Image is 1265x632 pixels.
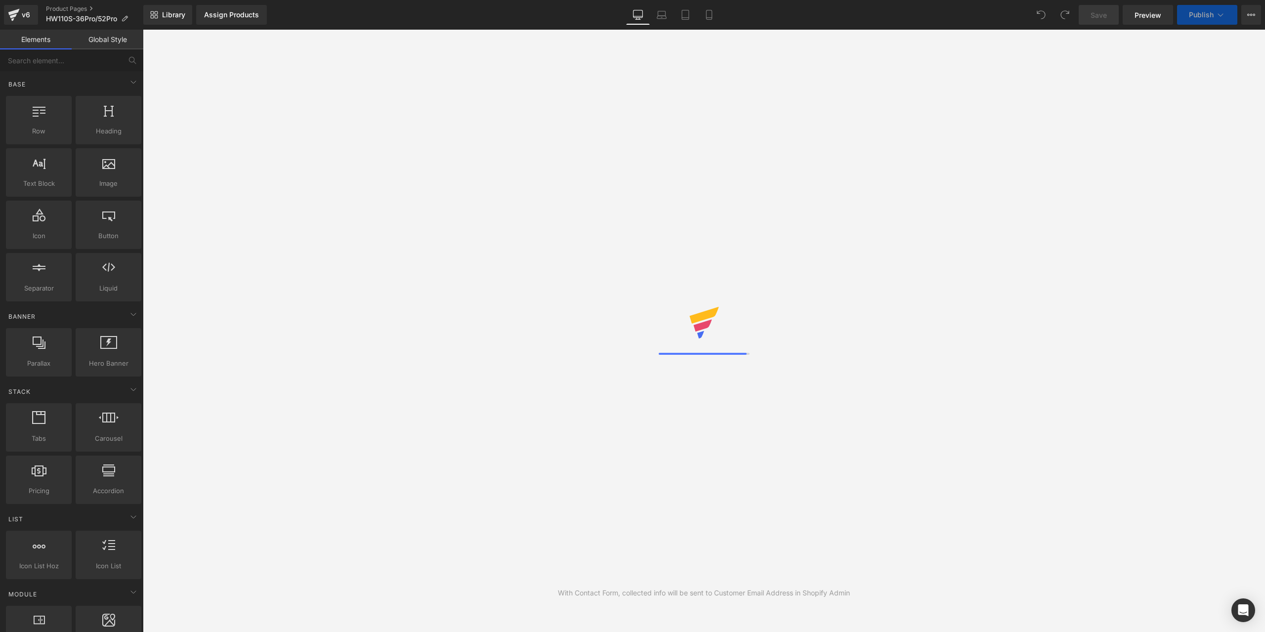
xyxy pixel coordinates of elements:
[79,486,138,496] span: Accordion
[650,5,674,25] a: Laptop
[1231,598,1255,622] div: Open Intercom Messenger
[79,561,138,571] span: Icon List
[9,126,69,136] span: Row
[143,5,192,25] a: New Library
[79,126,138,136] span: Heading
[1241,5,1261,25] button: More
[7,312,37,321] span: Banner
[20,8,32,21] div: v6
[9,231,69,241] span: Icon
[558,588,850,598] div: With Contact Form, collected info will be sent to Customer Email Address in Shopify Admin
[79,358,138,369] span: Hero Banner
[9,283,69,294] span: Separator
[1055,5,1075,25] button: Redo
[7,514,24,524] span: List
[4,5,38,25] a: v6
[79,231,138,241] span: Button
[674,5,697,25] a: Tablet
[1135,10,1161,20] span: Preview
[9,358,69,369] span: Parallax
[79,178,138,189] span: Image
[9,486,69,496] span: Pricing
[7,80,27,89] span: Base
[1177,5,1237,25] button: Publish
[204,11,259,19] div: Assign Products
[697,5,721,25] a: Mobile
[626,5,650,25] a: Desktop
[1123,5,1173,25] a: Preview
[72,30,143,49] a: Global Style
[46,15,117,23] span: HW110S-36Pro/52Pro
[79,283,138,294] span: Liquid
[79,433,138,444] span: Carousel
[1031,5,1051,25] button: Undo
[46,5,143,13] a: Product Pages
[9,433,69,444] span: Tabs
[7,590,38,599] span: Module
[7,387,32,396] span: Stack
[1091,10,1107,20] span: Save
[9,561,69,571] span: Icon List Hoz
[162,10,185,19] span: Library
[9,178,69,189] span: Text Block
[1189,11,1214,19] span: Publish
